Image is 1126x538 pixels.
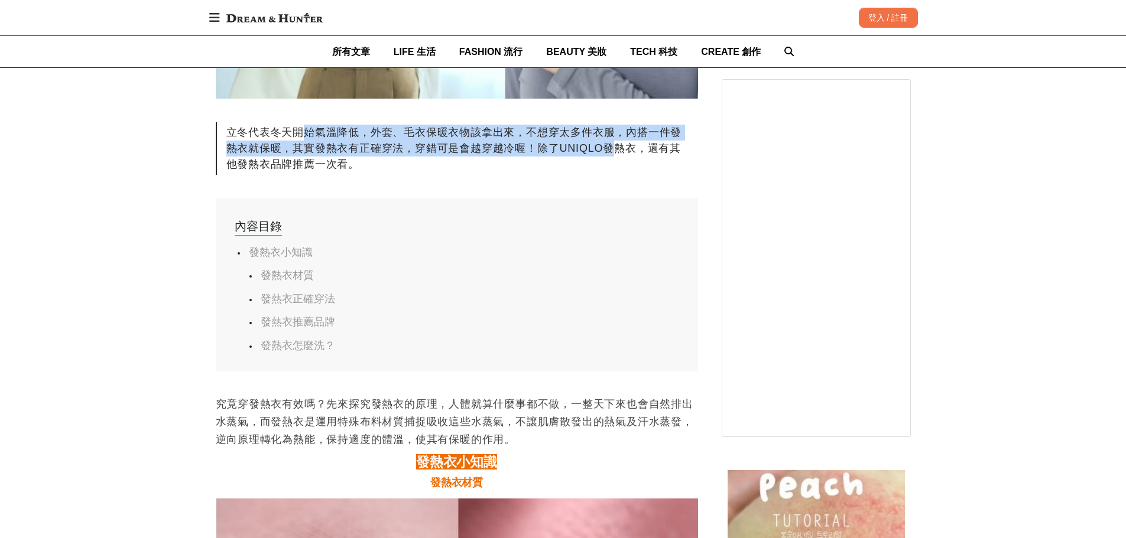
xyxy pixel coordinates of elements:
p: 究竟穿發熱衣有效嗎？先來探究發熱衣的原理，人體就算什麼事都不做，一整天下來也會自然排出水蒸氣，而發熱衣是運用特殊布料材質捕捉吸收這些水蒸氣，不讓肌膚散發出的熱氣及汗水蒸發，逆向原理轉化為熱能，保... [216,395,698,448]
span: TECH 科技 [630,47,677,57]
a: 所有文章 [332,36,370,67]
a: CREATE 創作 [701,36,761,67]
a: 發熱衣小知識 [249,246,313,258]
a: FASHION 流行 [459,36,523,67]
a: 發熱衣正確穿法 [261,293,335,305]
div: 內容目錄 [235,217,282,236]
img: Dream & Hunter [220,7,329,28]
a: 發熱衣怎麼洗？ [261,340,335,351]
a: LIFE 生活 [394,36,436,67]
a: BEAUTY 美妝 [546,36,606,67]
span: 發熱衣材質 [430,477,483,488]
span: CREATE 創作 [701,47,761,57]
a: 發熱衣材質 [261,269,314,281]
span: BEAUTY 美妝 [546,47,606,57]
a: TECH 科技 [630,36,677,67]
span: LIFE 生活 [394,47,436,57]
div: 登入 / 註冊 [859,8,918,28]
span: 所有文章 [332,47,370,57]
a: 發熱衣推薦品牌 [261,316,335,328]
span: FASHION 流行 [459,47,523,57]
span: 發熱衣小知識 [416,454,497,469]
div: 立冬代表冬天開始氣溫降低，外套、毛衣保暖衣物該拿出來，不想穿太多件衣服，內搭一件發熱衣就保暖，其實發熱衣有正確穿法，穿錯可是會越穿越冷喔！除了UNIQLO發熱衣，還有其他發熱衣品牌推薦一次看。 [216,122,698,175]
